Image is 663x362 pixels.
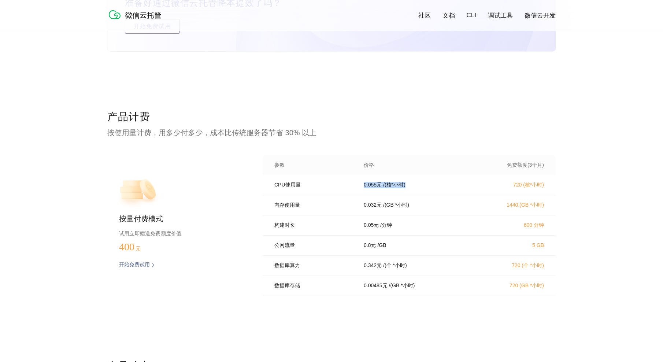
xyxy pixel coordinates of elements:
[479,222,544,229] p: 600 分钟
[274,182,353,188] p: CPU使用量
[274,282,353,289] p: 数据库存储
[479,202,544,208] p: 1440 (GB *小时)
[119,229,239,238] p: 试用立即赠送免费额度价值
[107,17,166,23] a: 微信云托管
[418,11,431,20] a: 社区
[119,214,239,224] p: 按量付费模式
[479,162,544,169] p: 免费额度(3个月)
[383,202,409,208] p: / (GB *小时)
[364,282,388,289] p: 0.00485 元
[119,241,156,253] p: 400
[479,282,544,289] p: 720 (GB *小时)
[136,246,141,251] span: 元
[274,162,353,169] p: 参数
[467,12,476,19] a: CLI
[442,11,455,20] a: 文档
[364,162,374,169] p: 价格
[380,222,392,229] p: / 分钟
[364,202,382,208] p: 0.032 元
[364,222,379,229] p: 0.05 元
[119,262,150,269] p: 开始免费试用
[107,110,556,125] p: 产品计费
[488,11,513,20] a: 调试工具
[107,128,556,138] p: 按使用量计费，用多少付多少，成本比传统服务器节省 30% 以上
[274,222,353,229] p: 构建时长
[525,11,556,20] a: 微信云开发
[383,182,405,188] p: / (核*小时)
[479,242,544,248] p: 5 GB
[107,7,166,22] img: 微信云托管
[377,242,386,249] p: / GB
[383,262,407,269] p: / (个 *小时)
[274,262,353,269] p: 数据库算力
[389,282,415,289] p: / (GB *小时)
[274,202,353,208] p: 内存使用量
[364,262,382,269] p: 0.342 元
[479,182,544,188] p: 720 (核*小时)
[274,242,353,249] p: 公网流量
[364,242,376,249] p: 0.8 元
[479,262,544,269] p: 720 (个 *小时)
[364,182,382,188] p: 0.055 元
